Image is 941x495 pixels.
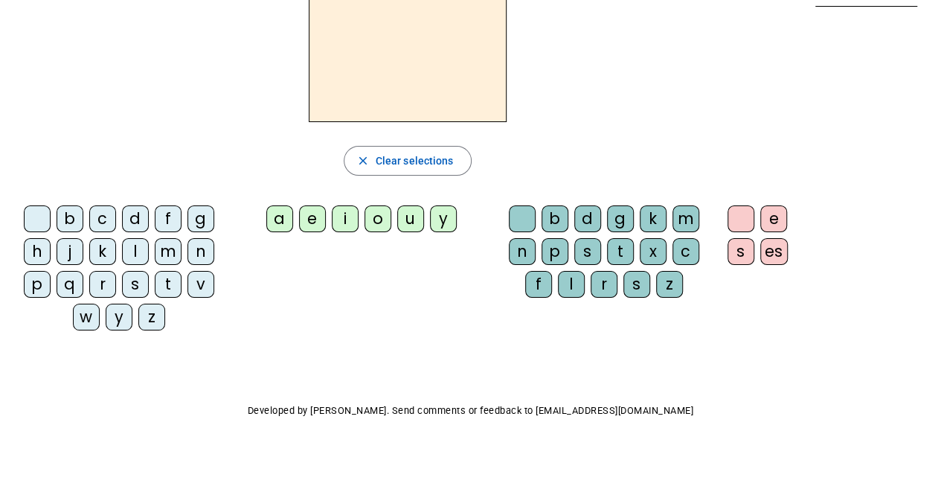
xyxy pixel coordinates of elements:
div: s [728,238,754,265]
div: d [574,205,601,232]
div: y [430,205,457,232]
div: f [155,205,182,232]
div: e [299,205,326,232]
div: i [332,205,359,232]
div: g [607,205,634,232]
div: b [57,205,83,232]
div: k [89,238,116,265]
div: l [122,238,149,265]
div: m [155,238,182,265]
div: c [89,205,116,232]
div: p [24,271,51,298]
mat-icon: close [356,154,370,167]
div: s [574,238,601,265]
div: p [542,238,568,265]
div: b [542,205,568,232]
div: l [558,271,585,298]
div: es [760,238,788,265]
div: h [24,238,51,265]
div: n [509,238,536,265]
div: z [656,271,683,298]
div: s [623,271,650,298]
div: v [187,271,214,298]
div: d [122,205,149,232]
div: s [122,271,149,298]
div: q [57,271,83,298]
div: r [89,271,116,298]
p: Developed by [PERSON_NAME]. Send comments or feedback to [EMAIL_ADDRESS][DOMAIN_NAME] [12,402,929,420]
div: c [672,238,699,265]
div: x [640,238,667,265]
div: m [672,205,699,232]
div: o [364,205,391,232]
span: Clear selections [376,152,454,170]
div: t [155,271,182,298]
div: n [187,238,214,265]
div: w [73,304,100,330]
div: r [591,271,617,298]
button: Clear selections [344,146,472,176]
div: t [607,238,634,265]
div: f [525,271,552,298]
div: j [57,238,83,265]
div: e [760,205,787,232]
div: g [187,205,214,232]
div: a [266,205,293,232]
div: k [640,205,667,232]
div: u [397,205,424,232]
div: y [106,304,132,330]
div: z [138,304,165,330]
